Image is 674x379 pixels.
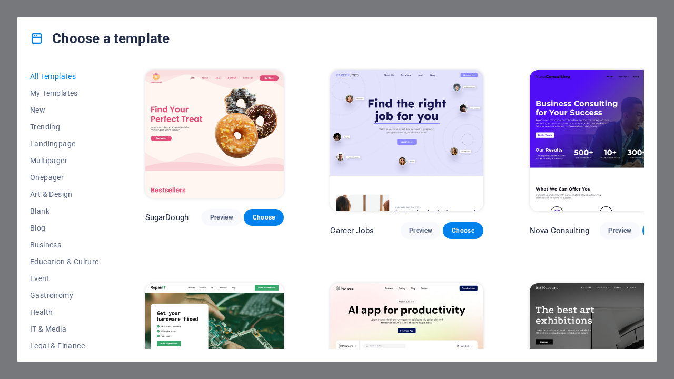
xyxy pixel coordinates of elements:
span: Multipager [30,156,99,165]
span: Preview [409,226,432,235]
img: SugarDough [145,70,284,198]
button: Landingpage [30,135,99,152]
p: Career Jobs [330,225,374,236]
button: Blog [30,220,99,236]
button: My Templates [30,85,99,102]
button: All Templates [30,68,99,85]
h4: Choose a template [30,30,170,47]
button: Onepager [30,169,99,186]
span: IT & Media [30,325,99,333]
span: Blank [30,207,99,215]
span: Onepager [30,173,99,182]
button: Trending [30,118,99,135]
button: Preview [600,222,640,239]
span: Blog [30,224,99,232]
button: Event [30,270,99,287]
button: Choose [443,222,483,239]
button: Choose [244,209,284,226]
button: Multipager [30,152,99,169]
button: Preview [401,222,441,239]
span: My Templates [30,89,99,97]
span: Health [30,308,99,316]
button: Education & Culture [30,253,99,270]
span: Education & Culture [30,257,99,266]
button: Blank [30,203,99,220]
button: Gastronomy [30,287,99,304]
span: Trending [30,123,99,131]
span: New [30,106,99,114]
span: Art & Design [30,190,99,198]
span: Event [30,274,99,283]
span: Gastronomy [30,291,99,300]
button: Health [30,304,99,321]
button: Preview [202,209,242,226]
p: Nova Consulting [530,225,589,236]
span: Preview [608,226,631,235]
button: Art & Design [30,186,99,203]
span: Legal & Finance [30,342,99,350]
button: New [30,102,99,118]
span: Choose [451,226,474,235]
span: All Templates [30,72,99,81]
img: Career Jobs [330,70,483,211]
span: Business [30,241,99,249]
span: Preview [210,213,233,222]
button: Legal & Finance [30,337,99,354]
span: Landingpage [30,139,99,148]
span: Choose [252,213,275,222]
button: Business [30,236,99,253]
p: SugarDough [145,212,189,223]
button: IT & Media [30,321,99,337]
